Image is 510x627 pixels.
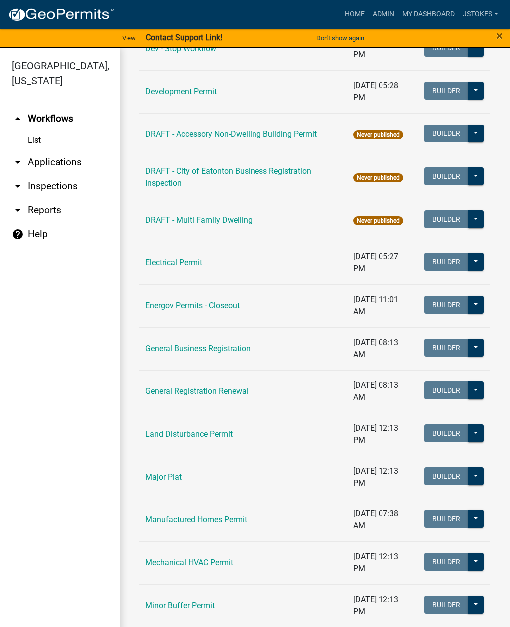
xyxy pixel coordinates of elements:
button: Builder [424,296,468,314]
button: Builder [424,339,468,357]
a: Land Disturbance Permit [145,429,233,439]
span: [DATE] 05:28 PM [353,81,398,102]
a: Dev - Stop Workflow [145,44,216,53]
a: jstokes [459,5,502,24]
a: Manufactured Homes Permit [145,515,247,524]
a: Mechanical HVAC Permit [145,558,233,567]
span: × [496,29,503,43]
i: arrow_drop_down [12,156,24,168]
a: View [118,30,140,46]
span: [DATE] 12:13 PM [353,423,398,445]
a: General Registration Renewal [145,386,249,396]
button: Builder [424,39,468,57]
button: Builder [424,253,468,271]
button: Builder [424,210,468,228]
a: DRAFT - Multi Family Dwelling [145,215,253,225]
span: [DATE] 12:13 PM [353,466,398,488]
span: [DATE] 08:13 AM [353,338,398,359]
button: Builder [424,467,468,485]
a: DRAFT - Accessory Non-Dwelling Building Permit [145,129,317,139]
a: Major Plat [145,472,182,482]
span: [DATE] 11:01 AM [353,295,398,316]
span: [DATE] 12:13 PM [353,552,398,573]
button: Builder [424,553,468,571]
button: Don't show again [312,30,368,46]
a: Energov Permits - Closeout [145,301,240,310]
span: Never published [353,130,403,139]
button: Builder [424,596,468,614]
a: General Business Registration [145,344,251,353]
a: DRAFT - City of Eatonton Business Registration Inspection [145,166,311,188]
a: Home [341,5,369,24]
button: Close [496,30,503,42]
span: Never published [353,173,403,182]
span: Never published [353,216,403,225]
a: Minor Buffer Permit [145,601,215,610]
i: arrow_drop_down [12,180,24,192]
button: Builder [424,381,468,399]
span: [DATE] 12:13 PM [353,595,398,616]
strong: Contact Support Link! [146,33,222,42]
a: Development Permit [145,87,217,96]
i: arrow_drop_up [12,113,24,125]
button: Builder [424,167,468,185]
span: [DATE] 08:13 AM [353,380,398,402]
button: Builder [424,424,468,442]
span: [DATE] 05:27 PM [353,252,398,273]
button: Builder [424,510,468,528]
button: Builder [424,125,468,142]
a: Admin [369,5,398,24]
i: help [12,228,24,240]
span: [DATE] 07:38 AM [353,509,398,530]
a: Electrical Permit [145,258,202,267]
button: Builder [424,82,468,100]
i: arrow_drop_down [12,204,24,216]
a: My Dashboard [398,5,459,24]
